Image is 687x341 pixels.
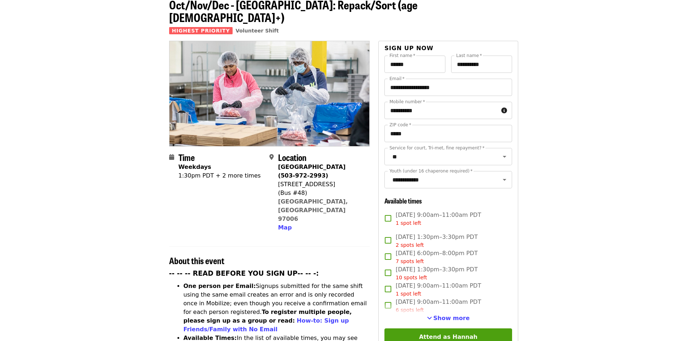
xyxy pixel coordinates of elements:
li: Signups submitted for the same shift using the same email creates an error and is only recorded o... [184,282,370,334]
strong: One person per Email: [184,283,256,289]
span: About this event [169,254,224,267]
input: Mobile number [384,102,498,119]
i: calendar icon [169,154,174,161]
strong: -- -- -- READ BEFORE YOU SIGN UP-- -- -: [169,270,319,277]
input: Last name [451,56,512,73]
input: Email [384,79,512,96]
span: Highest Priority [169,27,233,34]
label: Email [389,76,405,81]
div: 1:30pm PDT + 2 more times [179,171,261,180]
label: Last name [456,53,482,58]
span: 1 spot left [396,220,421,226]
i: map-marker-alt icon [269,154,274,161]
span: Available times [384,196,422,205]
span: [DATE] 6:00pm–8:00pm PDT [396,249,477,265]
span: [DATE] 9:00am–11:00am PDT [396,298,481,314]
button: Open [499,175,510,185]
a: Volunteer Shift [235,28,279,34]
label: ZIP code [389,123,411,127]
label: Mobile number [389,100,425,104]
button: Map [278,223,292,232]
a: How-to: Sign up Friends/Family with No Email [184,317,349,333]
span: 10 spots left [396,275,427,280]
span: 6 spots left [396,307,424,313]
span: [DATE] 9:00am–11:00am PDT [396,281,481,298]
label: First name [389,53,415,58]
span: Map [278,224,292,231]
span: Show more [433,315,470,322]
input: First name [384,56,445,73]
span: Sign up now [384,45,433,52]
span: Location [278,151,307,163]
div: [STREET_ADDRESS] [278,180,364,189]
img: Oct/Nov/Dec - Beaverton: Repack/Sort (age 10+) organized by Oregon Food Bank [169,41,370,146]
span: [DATE] 1:30pm–3:30pm PDT [396,233,477,249]
label: Youth (under 16 chaperone required) [389,169,472,173]
span: [DATE] 9:00am–11:00am PDT [396,211,481,227]
span: Time [179,151,195,163]
i: circle-info icon [501,107,507,114]
strong: Weekdays [179,163,211,170]
span: 1 spot left [396,291,421,297]
span: [DATE] 1:30pm–3:30pm PDT [396,265,477,281]
button: Open [499,152,510,162]
input: ZIP code [384,125,512,142]
strong: To register multiple people, please sign up as a group or read: [184,309,352,324]
a: [GEOGRAPHIC_DATA], [GEOGRAPHIC_DATA] 97006 [278,198,348,222]
button: See more timeslots [427,314,470,323]
div: (Bus #48) [278,189,364,197]
span: 2 spots left [396,242,424,248]
label: Service for court, Tri-met, fine repayment? [389,146,485,150]
span: 7 spots left [396,258,424,264]
strong: [GEOGRAPHIC_DATA] (503-972-2993) [278,163,345,179]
